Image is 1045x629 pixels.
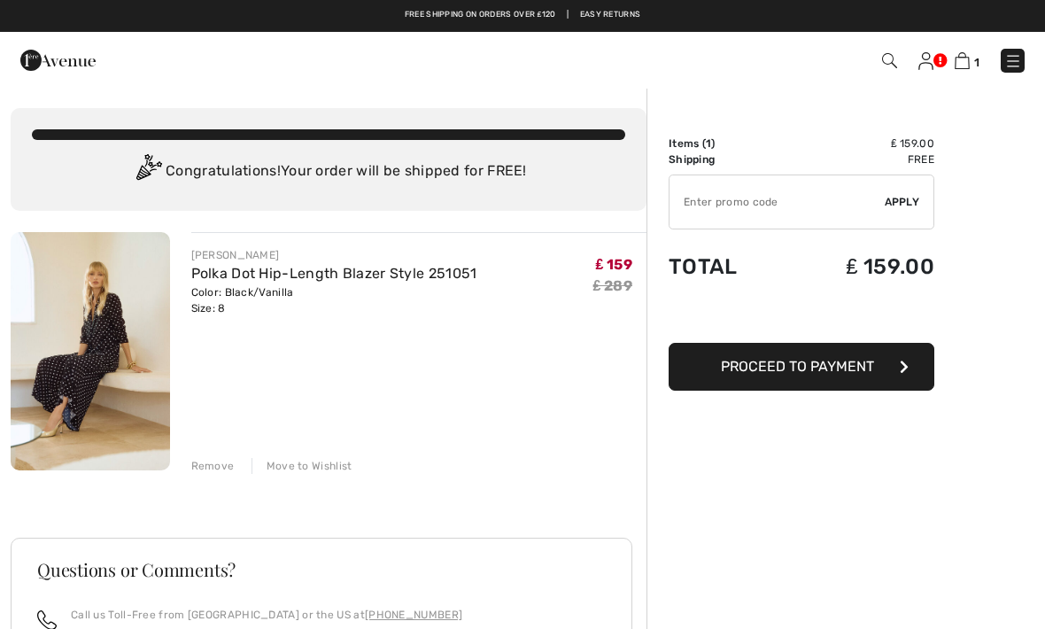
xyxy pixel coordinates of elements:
[580,9,641,21] a: Easy Returns
[191,284,477,316] div: Color: Black/Vanilla Size: 8
[669,151,785,167] td: Shipping
[191,247,477,263] div: [PERSON_NAME]
[596,256,632,273] span: ₤ 159
[405,9,556,21] a: Free shipping on orders over ₤120
[365,609,462,621] a: [PHONE_NUMBER]
[721,358,874,375] span: Proceed to Payment
[20,50,96,67] a: 1ère Avenue
[669,297,934,337] iframe: PayPal
[11,232,170,470] img: Polka Dot Hip-Length Blazer Style 251051
[37,561,606,579] h3: Questions or Comments?
[882,53,897,68] img: Search
[191,458,235,474] div: Remove
[885,194,920,210] span: Apply
[130,154,166,190] img: Congratulation2.svg
[669,343,934,391] button: Proceed to Payment
[706,137,711,150] span: 1
[918,52,933,70] img: My Info
[785,237,934,297] td: ₤ 159.00
[71,607,462,623] p: Call us Toll-Free from [GEOGRAPHIC_DATA] or the US at
[955,50,979,71] a: 1
[955,52,970,69] img: Shopping Bag
[593,277,632,294] s: ₤ 289
[669,237,785,297] td: Total
[669,136,785,151] td: Items ( )
[974,56,979,69] span: 1
[1004,52,1022,70] img: Menu
[670,175,885,229] input: Promo code
[252,458,352,474] div: Move to Wishlist
[20,43,96,78] img: 1ère Avenue
[785,151,934,167] td: Free
[32,154,625,190] div: Congratulations! Your order will be shipped for FREE!
[785,136,934,151] td: ₤ 159.00
[191,265,477,282] a: Polka Dot Hip-Length Blazer Style 251051
[567,9,569,21] span: |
